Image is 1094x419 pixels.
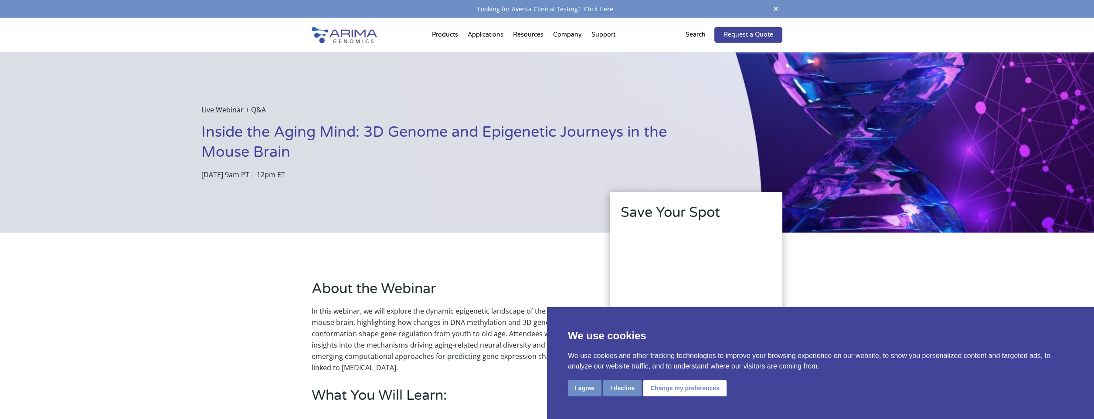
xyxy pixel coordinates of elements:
div: Looking for Aventa Clinical Testing? [312,3,782,15]
button: I decline [603,380,642,396]
img: Arima-Genomics-logo [312,27,377,43]
button: I agree [568,380,601,396]
p: In this webinar, we will explore the dynamic epigenetic landscape of the adult mouse brain, highl... [312,305,584,373]
p: We use cookies [568,328,1073,344]
p: [DATE] 9am PT | 12pm ET [201,169,718,180]
p: Search [686,29,706,41]
button: Change my preferences [643,380,727,396]
h2: What You Will Learn: [312,386,584,412]
p: Live Webinar + Q&A [201,104,718,122]
iframe: Form 1 [621,229,771,405]
h1: Inside the Aging Mind: 3D Genome and Epigenetic Journeys in the Mouse Brain [201,122,718,169]
a: Click Here [581,5,617,13]
p: We use cookies and other tracking technologies to improve your browsing experience on our website... [568,351,1073,372]
h2: Save Your Spot [621,203,771,229]
h2: About the Webinar [312,279,584,305]
a: Request a Quote [714,27,782,43]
